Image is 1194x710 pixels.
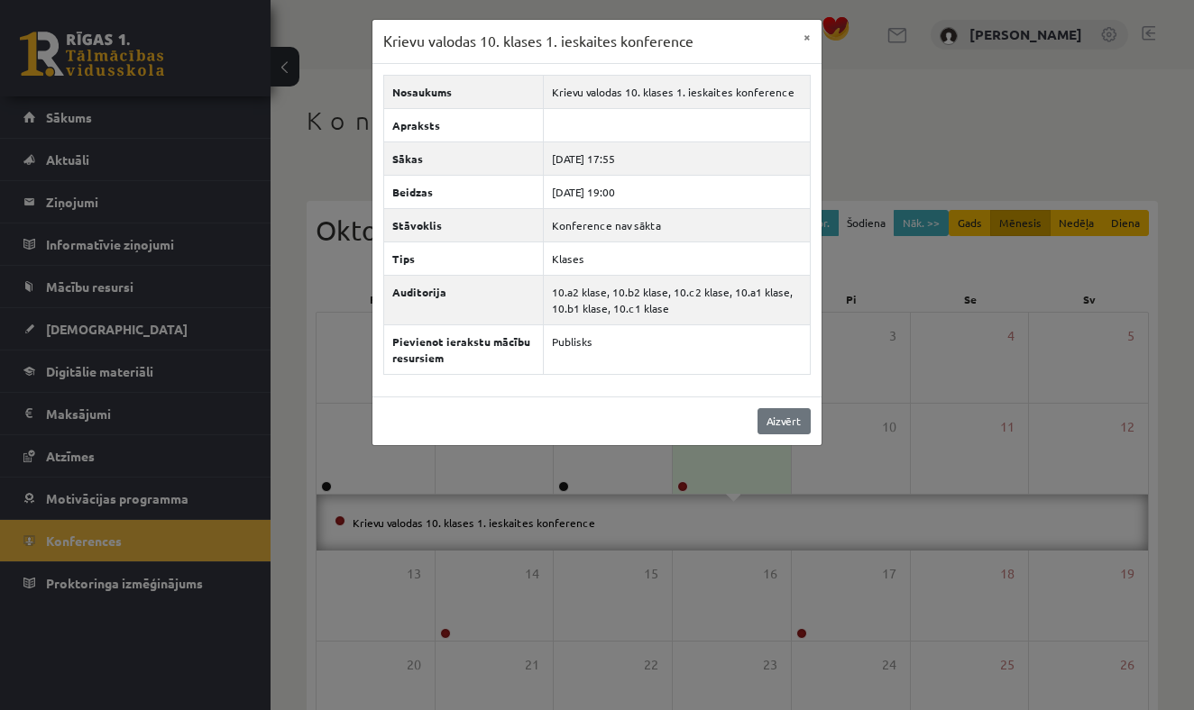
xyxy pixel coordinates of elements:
a: Aizvērt [758,408,811,434]
th: Pievienot ierakstu mācību resursiem [384,324,544,374]
th: Stāvoklis [384,208,544,241]
th: Nosaukums [384,75,544,108]
button: × [793,20,822,54]
td: Publisks [544,324,811,374]
td: Klases [544,241,811,275]
th: Auditorija [384,275,544,324]
th: Apraksts [384,108,544,141]
td: Krievu valodas 10. klases 1. ieskaites konference [544,75,811,108]
th: Sākas [384,141,544,175]
h3: Krievu valodas 10. klases 1. ieskaites konference [383,31,693,52]
td: Konference nav sākta [544,208,811,241]
td: [DATE] 19:00 [544,175,811,208]
td: 10.a2 klase, 10.b2 klase, 10.c2 klase, 10.a1 klase, 10.b1 klase, 10.c1 klase [544,275,811,324]
th: Beidzas [384,175,544,208]
th: Tips [384,241,544,275]
td: [DATE] 17:55 [544,141,811,175]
